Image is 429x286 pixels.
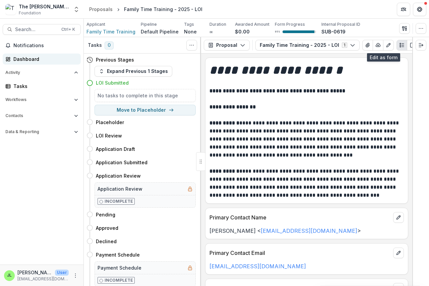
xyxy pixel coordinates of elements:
button: Open Data & Reporting [3,126,81,137]
button: Open Workflows [3,94,81,105]
p: 95 % [275,29,280,34]
h4: Application Draft [96,146,135,153]
h4: Declined [96,238,117,245]
button: Partners [397,3,410,16]
button: Toggle View Cancelled Tasks [186,40,197,51]
div: The [PERSON_NAME] Foundation [19,3,69,10]
button: Family Time Training - 2025 - LOI1 [255,40,360,51]
p: Tags [184,21,194,27]
nav: breadcrumb [86,4,205,14]
h4: Previous Stages [96,56,134,63]
p: [PERSON_NAME] [17,269,52,276]
button: edit [393,248,404,258]
button: Move to Placeholder [95,105,196,115]
p: ∞ [209,28,213,35]
h5: No tasks to complete in this stage [98,92,193,99]
p: Pipeline [141,21,157,27]
h4: Application Review [96,172,141,179]
p: [PERSON_NAME] < > [209,227,404,235]
h4: Payment Schedule [96,251,140,258]
div: Family Time Training - 2025 - LOI [124,6,202,13]
p: Form Progress [275,21,305,27]
div: Ctrl + K [60,26,76,33]
a: Proposals [86,4,115,14]
button: Plaintext view [396,40,407,51]
p: Primary Contact Name [209,213,390,221]
p: [EMAIL_ADDRESS][DOMAIN_NAME] [17,276,69,282]
a: [EMAIL_ADDRESS][DOMAIN_NAME] [209,263,306,270]
button: Edit as form [383,40,394,51]
h4: LOI Submitted [96,79,129,86]
button: edit [393,212,404,223]
p: Incomplete [105,277,133,283]
span: Search... [15,27,57,32]
button: Proposal [204,40,250,51]
p: SUB-0619 [321,28,346,35]
button: Open Contacts [3,110,81,121]
span: Activity [5,70,71,75]
div: Joye Lane [7,273,12,278]
button: PDF view [407,40,418,51]
button: Search... [3,24,81,35]
p: Applicant [86,21,105,27]
a: Dashboard [3,54,81,65]
h5: Payment Schedule [98,264,141,271]
a: Tasks [3,81,81,92]
p: None [184,28,197,35]
a: [EMAIL_ADDRESS][DOMAIN_NAME] [261,227,357,234]
a: Family Time Training [86,28,135,35]
span: Contacts [5,113,71,118]
button: View Attached Files [362,40,373,51]
h4: Placeholder [96,119,124,126]
div: Dashboard [13,56,75,63]
button: Expand right [416,40,426,51]
span: 0 [105,41,114,50]
span: Workflows [5,97,71,102]
div: Proposals [89,6,113,13]
p: Primary Contact Email [209,249,390,257]
span: Foundation [19,10,41,16]
button: Notifications [3,40,81,51]
h3: Tasks [88,42,102,48]
button: Get Help [413,3,426,16]
h5: Application Review [98,185,142,192]
p: Duration [209,21,226,27]
h4: Application Submitted [96,159,147,166]
p: Incomplete [105,198,133,204]
p: Internal Proposal ID [321,21,360,27]
button: More [71,272,79,280]
p: Awarded Amount [235,21,269,27]
button: Open entity switcher [72,3,81,16]
div: Tasks [13,83,75,90]
h4: Pending [96,211,115,218]
span: Notifications [13,43,78,49]
p: User [55,270,69,276]
p: Default Pipeline [141,28,179,35]
h4: LOI Review [96,132,122,139]
button: Open Activity [3,67,81,78]
span: Data & Reporting [5,129,71,134]
button: Expand Previous 1 Stages [95,66,172,77]
h4: Approved [96,224,118,231]
p: $0.00 [235,28,250,35]
img: The Bolick Foundation [5,4,16,15]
